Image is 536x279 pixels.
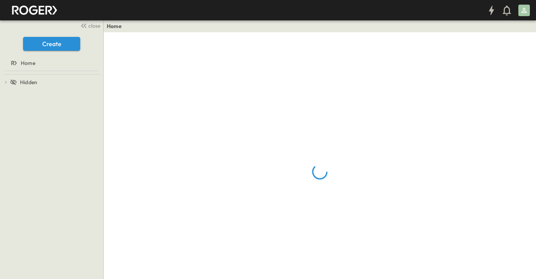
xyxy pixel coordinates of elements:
a: Home [2,58,100,68]
a: Home [107,22,122,30]
span: Hidden [20,78,37,86]
span: Home [21,59,35,67]
nav: breadcrumbs [107,22,126,30]
button: Create [23,37,80,51]
span: close [88,22,100,30]
button: close [77,20,102,31]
